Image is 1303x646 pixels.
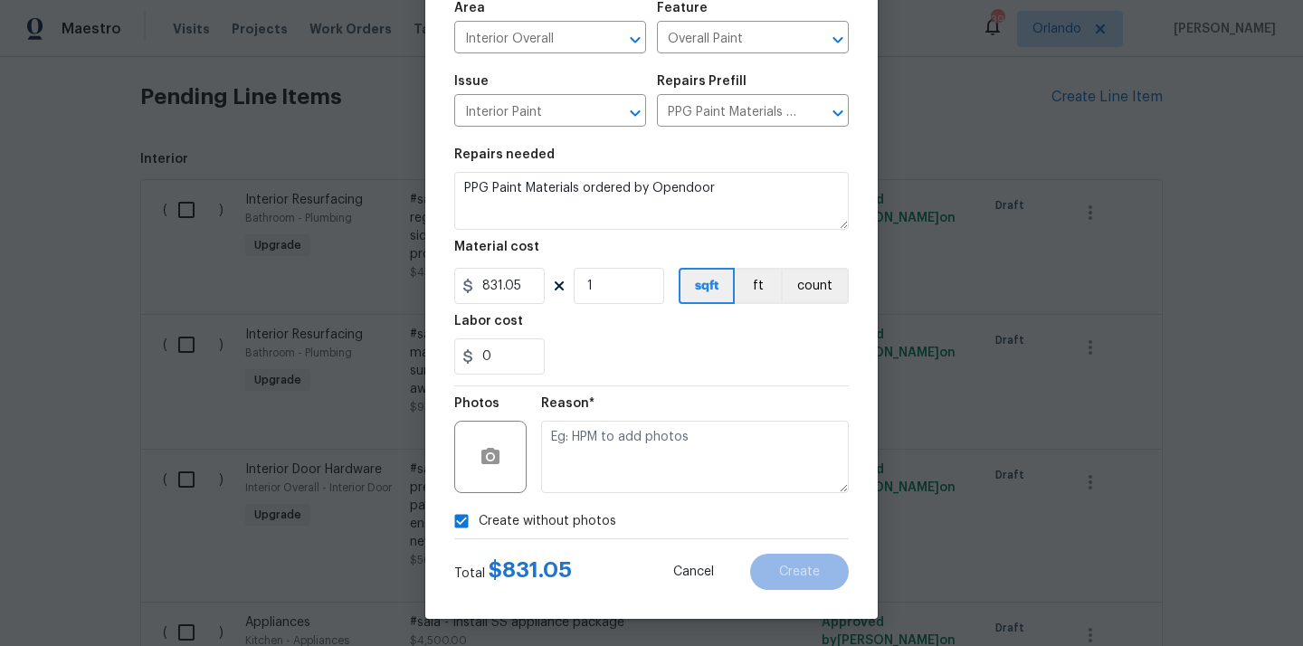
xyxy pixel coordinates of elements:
[779,565,820,579] span: Create
[454,2,485,14] h5: Area
[825,27,851,52] button: Open
[657,2,708,14] h5: Feature
[623,27,648,52] button: Open
[454,315,523,328] h5: Labor cost
[750,554,849,590] button: Create
[781,268,849,304] button: count
[644,554,743,590] button: Cancel
[454,241,539,253] h5: Material cost
[541,397,594,410] h5: Reason*
[673,565,714,579] span: Cancel
[454,148,555,161] h5: Repairs needed
[489,559,572,581] span: $ 831.05
[454,172,849,230] textarea: PPG Paint Materials ordered by Opendoor
[454,561,572,583] div: Total
[454,75,489,88] h5: Issue
[825,100,851,126] button: Open
[479,512,616,531] span: Create without photos
[735,268,781,304] button: ft
[623,100,648,126] button: Open
[679,268,735,304] button: sqft
[454,397,499,410] h5: Photos
[657,75,747,88] h5: Repairs Prefill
